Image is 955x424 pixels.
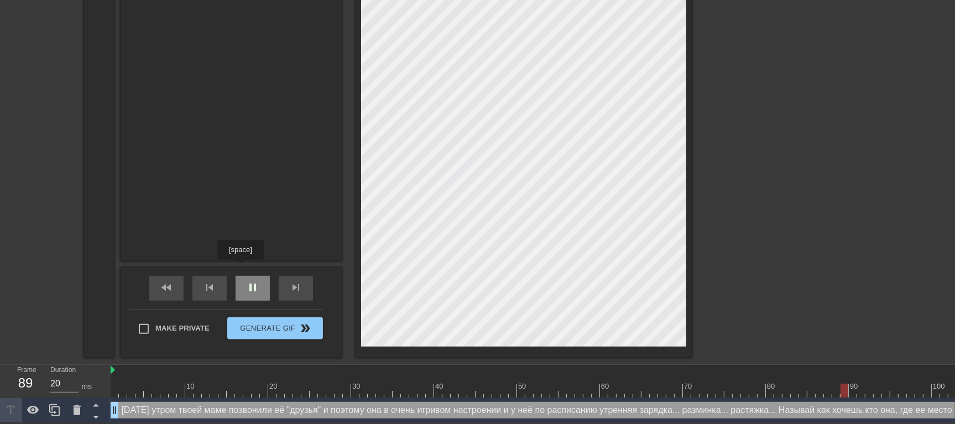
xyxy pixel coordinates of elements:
span: pause [246,281,259,294]
div: Frame [9,365,42,397]
div: 60 [601,381,611,392]
span: skip_next [289,281,302,294]
div: 10 [186,381,196,392]
span: drag_handle [109,405,120,416]
span: skip_previous [203,281,216,294]
div: ms [81,381,92,392]
div: 30 [352,381,362,392]
button: Generate Gif [227,317,323,339]
span: double_arrow [299,322,312,335]
div: 40 [435,381,445,392]
div: 90 [850,381,860,392]
span: Generate Gif [232,322,319,335]
div: 89 [17,373,34,393]
span: Make Private [155,323,210,334]
span: fast_rewind [160,281,173,294]
div: 80 [767,381,777,392]
div: 20 [269,381,279,392]
div: 50 [518,381,528,392]
label: Duration [50,367,76,374]
div: 70 [684,381,694,392]
div: 100 [933,381,947,392]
